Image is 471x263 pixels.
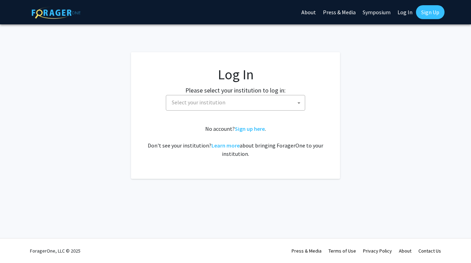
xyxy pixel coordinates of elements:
div: ForagerOne, LLC © 2025 [30,239,80,263]
a: Press & Media [292,248,322,254]
a: Sign up here [235,125,265,132]
a: Learn more about bringing ForagerOne to your institution [211,142,240,149]
span: Select your institution [169,95,305,110]
a: Contact Us [418,248,441,254]
span: Select your institution [172,99,225,106]
img: ForagerOne Logo [32,7,80,19]
a: Terms of Use [329,248,356,254]
label: Please select your institution to log in: [185,86,286,95]
h1: Log In [145,66,326,83]
div: No account? . Don't see your institution? about bringing ForagerOne to your institution. [145,125,326,158]
a: Privacy Policy [363,248,392,254]
a: Sign Up [416,5,445,19]
a: About [399,248,411,254]
span: Select your institution [166,95,305,111]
